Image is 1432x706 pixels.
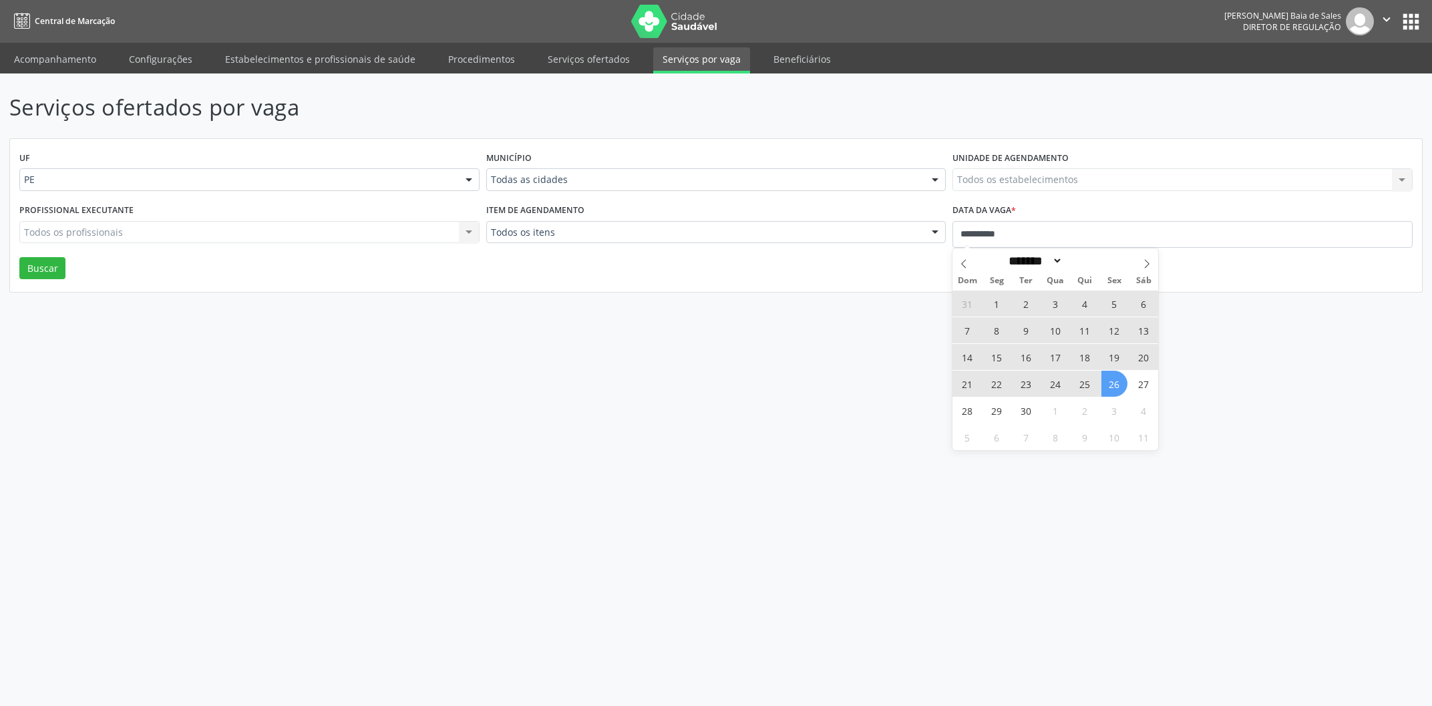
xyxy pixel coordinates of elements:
[1013,317,1039,343] span: Setembro 9, 2025
[984,397,1010,423] span: Setembro 29, 2025
[954,397,980,423] span: Setembro 28, 2025
[764,47,840,71] a: Beneficiários
[1041,277,1070,285] span: Qua
[1072,317,1098,343] span: Setembro 11, 2025
[954,317,980,343] span: Setembro 7, 2025
[1101,344,1127,370] span: Setembro 19, 2025
[9,10,115,32] a: Central de Marcação
[1043,317,1069,343] span: Setembro 10, 2025
[19,148,30,169] label: UF
[952,148,1069,169] label: Unidade de agendamento
[1072,371,1098,397] span: Setembro 25, 2025
[1043,397,1069,423] span: Outubro 1, 2025
[1346,7,1374,35] img: img
[1099,277,1129,285] span: Sex
[1129,277,1158,285] span: Sáb
[1043,371,1069,397] span: Setembro 24, 2025
[24,173,452,186] span: PE
[1101,424,1127,450] span: Outubro 10, 2025
[954,371,980,397] span: Setembro 21, 2025
[952,200,1016,221] label: Data da vaga
[1131,317,1157,343] span: Setembro 13, 2025
[1043,344,1069,370] span: Setembro 17, 2025
[491,226,919,239] span: Todos os itens
[5,47,106,71] a: Acompanhamento
[984,291,1010,317] span: Setembro 1, 2025
[1101,371,1127,397] span: Setembro 26, 2025
[1011,277,1041,285] span: Ter
[1063,254,1107,268] input: Year
[954,344,980,370] span: Setembro 14, 2025
[1043,291,1069,317] span: Setembro 3, 2025
[1043,424,1069,450] span: Outubro 8, 2025
[1101,397,1127,423] span: Outubro 3, 2025
[1013,291,1039,317] span: Setembro 2, 2025
[439,47,524,71] a: Procedimentos
[1072,424,1098,450] span: Outubro 9, 2025
[1379,12,1394,27] i: 
[984,317,1010,343] span: Setembro 8, 2025
[954,291,980,317] span: Agosto 31, 2025
[1131,397,1157,423] span: Outubro 4, 2025
[1072,291,1098,317] span: Setembro 4, 2025
[1013,424,1039,450] span: Outubro 7, 2025
[9,91,999,124] p: Serviços ofertados por vaga
[1072,344,1098,370] span: Setembro 18, 2025
[1013,344,1039,370] span: Setembro 16, 2025
[954,424,980,450] span: Outubro 5, 2025
[1131,371,1157,397] span: Setembro 27, 2025
[216,47,425,71] a: Estabelecimentos e profissionais de saúde
[1004,254,1063,268] select: Month
[1399,10,1423,33] button: apps
[1072,397,1098,423] span: Outubro 2, 2025
[1243,21,1341,33] span: Diretor de regulação
[1013,397,1039,423] span: Setembro 30, 2025
[491,173,919,186] span: Todas as cidades
[952,277,982,285] span: Dom
[984,344,1010,370] span: Setembro 15, 2025
[1070,277,1099,285] span: Qui
[120,47,202,71] a: Configurações
[538,47,639,71] a: Serviços ofertados
[19,257,65,280] button: Buscar
[486,148,532,169] label: Município
[19,200,134,221] label: Profissional executante
[1131,424,1157,450] span: Outubro 11, 2025
[1101,317,1127,343] span: Setembro 12, 2025
[1224,10,1341,21] div: [PERSON_NAME] Baia de Sales
[1374,7,1399,35] button: 
[982,277,1011,285] span: Seg
[1101,291,1127,317] span: Setembro 5, 2025
[984,371,1010,397] span: Setembro 22, 2025
[486,200,584,221] label: Item de agendamento
[1131,344,1157,370] span: Setembro 20, 2025
[653,47,750,73] a: Serviços por vaga
[1013,371,1039,397] span: Setembro 23, 2025
[984,424,1010,450] span: Outubro 6, 2025
[1131,291,1157,317] span: Setembro 6, 2025
[35,15,115,27] span: Central de Marcação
